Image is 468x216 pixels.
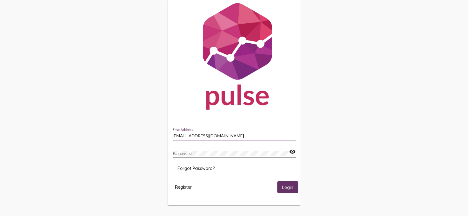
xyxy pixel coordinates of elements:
[277,181,298,193] button: Login
[170,181,197,193] button: Register
[178,166,215,171] span: Forgot Password?
[173,163,220,174] button: Forgot Password?
[175,184,192,190] span: Register
[282,185,293,190] span: Login
[289,148,296,155] mat-icon: visibility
